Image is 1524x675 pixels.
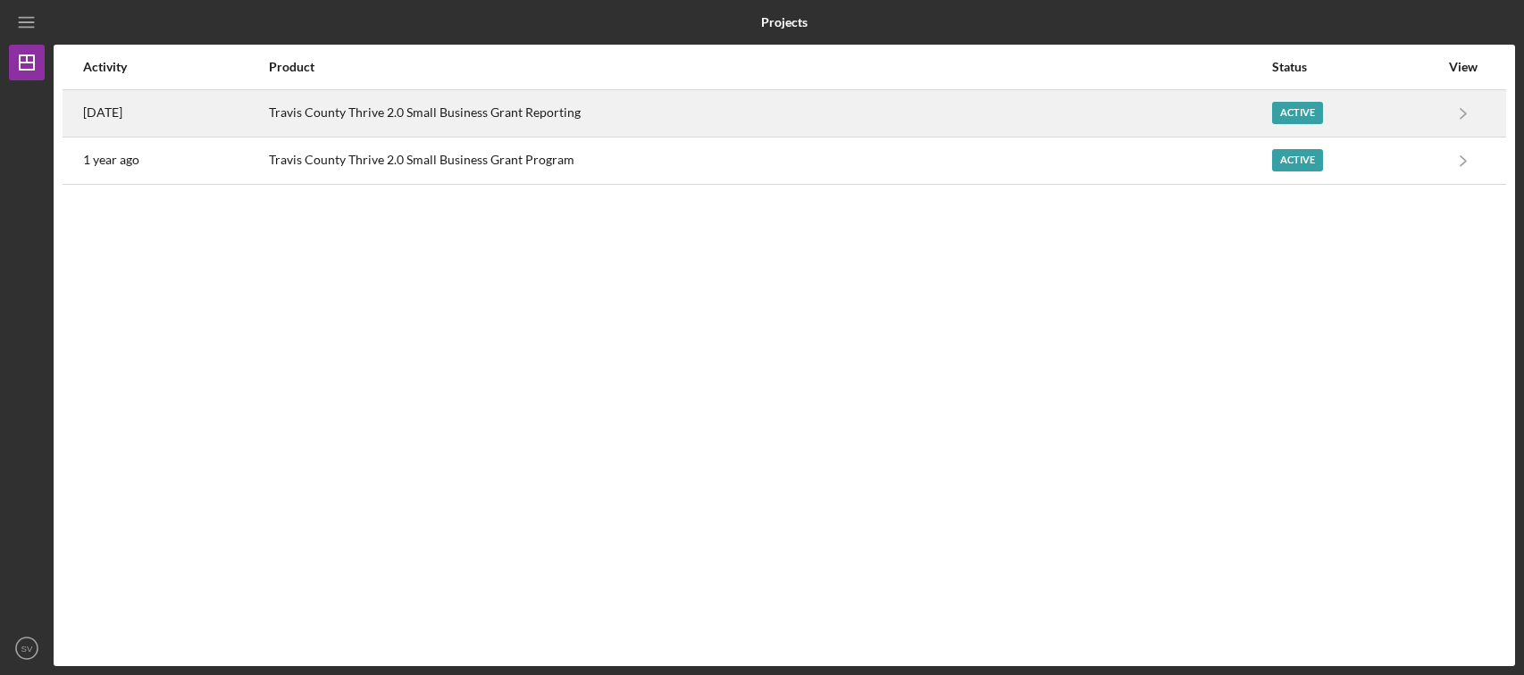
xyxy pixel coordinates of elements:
[83,153,139,167] time: 2024-04-02 19:31
[761,15,808,29] b: Projects
[9,630,45,666] button: SV
[83,105,122,120] time: 2025-08-05 17:48
[1272,60,1439,74] div: Status
[269,138,1270,183] div: Travis County Thrive 2.0 Small Business Grant Program
[83,60,267,74] div: Activity
[1441,60,1486,74] div: View
[1272,149,1323,171] div: Active
[269,91,1270,136] div: Travis County Thrive 2.0 Small Business Grant Reporting
[1272,102,1323,124] div: Active
[269,60,1270,74] div: Product
[21,644,33,654] text: SV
